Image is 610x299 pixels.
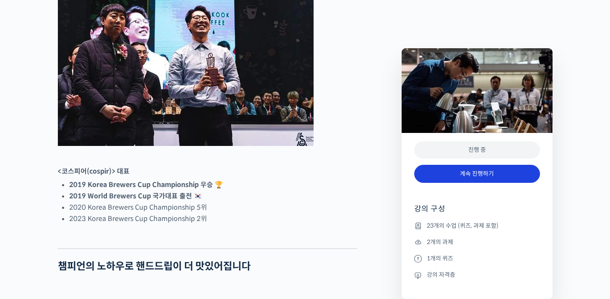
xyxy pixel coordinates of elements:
li: 2020 Korea Brewers Cup Championship 5위 [69,202,357,213]
strong: 챔피언의 노하우로 핸드드립이 더 맛있어집니다 [58,260,251,273]
div: 진행 중 [414,141,540,159]
li: 2023 Korea Brewers Cup Championship 2위 [69,213,357,224]
a: 계속 진행하기 [414,165,540,183]
li: 강의 자격증 [414,270,540,280]
a: 대화 [55,229,108,250]
span: 설정 [130,242,140,249]
a: 설정 [108,229,161,250]
li: 1개의 퀴즈 [414,253,540,263]
span: 대화 [77,242,87,249]
span: 홈 [26,242,31,249]
h4: 강의 구성 [414,204,540,221]
strong: 2019 World Brewers Cup 국가대표 출전 🇰🇷 [69,192,202,200]
li: 2개의 과제 [414,237,540,247]
strong: <코스피어(cospir)> 대표 [58,167,130,176]
a: 홈 [3,229,55,250]
strong: 2019 Korea Brewers Cup Championship 우승 🏆 [69,180,223,189]
li: 23개의 수업 (퀴즈, 과제 포함) [414,221,540,231]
